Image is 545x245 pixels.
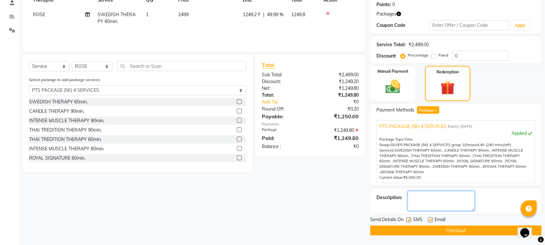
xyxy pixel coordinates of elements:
div: ₹1,249.80 [310,134,364,142]
a: Add Tip [257,99,319,105]
span: SWEDISH THERAPY 90min. , [433,164,483,169]
span: 1 [434,109,437,113]
div: ₹1,249.20 [310,78,364,85]
div: ₹1,249.80 [310,127,364,134]
div: Service Total: [377,41,406,48]
span: Send Details On [370,216,404,224]
div: THAI TREDITION THERAPY 90min. [29,127,102,133]
div: Coupon Code [377,22,430,29]
label: Select package to add package services [29,77,100,83]
span: ROYAL SIGNATURE 60min. , [458,159,506,163]
div: Sub Total: [257,71,311,78]
span: 1 [146,12,149,17]
div: Paid: [257,134,311,142]
div: Discount: [377,53,397,59]
div: CANDLE THERAPY 90min. [29,108,84,115]
div: ₹1,249.80 [310,92,364,99]
div: INTENSE MUSCLE THERAPY 90min. [29,117,104,124]
span: 49.99 % [267,11,283,18]
div: Round Off: [257,106,311,112]
span: Package [417,106,439,114]
span: SILVER PACKAGE (5K) 4 SERVICES group 1 [391,143,465,147]
span: THAI TREDITION THERAPY 90min. , [411,154,473,158]
div: Payable: [257,112,311,120]
img: _cash.svg [381,78,405,95]
div: ROYAL SIGNATURE 60min. [29,155,85,162]
span: ROSE [33,12,45,17]
span: AROMA THERAPY 90min [381,170,425,174]
span: Email [435,216,446,224]
input: Search or Scan [117,61,246,71]
span: used, left) [391,143,512,147]
div: 0 [393,1,395,8]
div: Applied [380,130,532,137]
span: PTS PACKAGE (5K) 4 SERVICES [380,123,447,130]
span: (0m [465,143,471,147]
button: Checkout [370,226,542,236]
span: 1249.8 [291,12,305,17]
span: Expiry: [DATE] [448,124,473,129]
span: Services: [380,148,395,153]
span: | [263,11,264,18]
span: INTENSE MUSCLE THERAPY 90min. , [380,148,523,158]
div: Net: [257,85,311,92]
span: 4h (240 mins) [480,143,505,147]
div: Balance : [257,143,311,150]
label: Percentage [408,52,429,58]
span: AROMA THERAPY 60min , [380,164,527,174]
div: Description: [377,194,403,201]
img: _gift.svg [436,79,459,97]
div: Points: [377,1,391,8]
div: ₹1,249.80 [310,85,364,92]
button: Apply [511,21,530,30]
div: ₹0.20 [310,106,364,112]
label: Fixed [439,52,448,58]
label: Manual Payment [377,69,408,74]
span: SMS [413,216,423,224]
div: ₹1,250.00 [310,112,364,120]
span: Total [262,62,277,69]
span: 2499 [178,12,189,17]
span: Time [405,137,413,142]
span: Packages [377,11,397,17]
div: ₹0 [310,143,364,150]
div: SWEDISH THERAPY 60min. [29,99,88,105]
span: CANDLE THERAPY 90min. , [445,148,492,153]
span: Group: [380,143,391,147]
label: Redemption [437,69,459,75]
div: ₹0 [319,99,364,105]
div: ₹2,499.00 [310,71,364,78]
div: Total: [257,92,311,99]
iframe: chat widget [518,219,539,239]
span: Package Type: [380,137,405,142]
span: Current Value: [380,175,404,180]
span: SWEDISH THERAPY 60min. , [395,148,445,153]
div: Package [257,127,311,134]
div: Discount: [257,78,311,85]
span: SWEDISH THERAPY 60min. [98,12,136,24]
span: 1249.2 F [243,11,261,18]
div: Payments [262,122,359,127]
span: ₹5,000.00 [404,175,421,180]
div: THAI TREDITION THERAPY 60min. [29,136,102,143]
span: INTENSE MUSCLE THERAPY 60min. , [394,159,458,163]
input: Enter Offer / Coupon Code [430,20,509,30]
div: ₹2,499.00 [409,41,429,48]
span: Payment Methods [377,107,415,113]
div: INTENSE MUSCLE THERAPY 60min. [29,145,104,152]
